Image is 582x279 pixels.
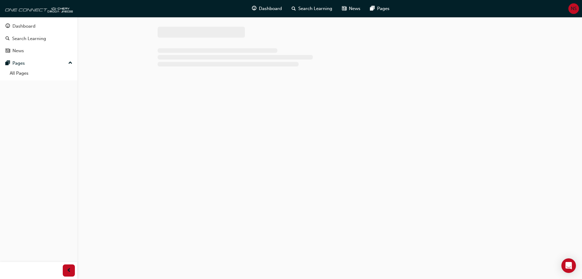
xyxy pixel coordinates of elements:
a: search-iconSearch Learning [287,2,337,15]
a: All Pages [7,69,75,78]
div: News [12,47,24,54]
div: Dashboard [12,23,35,30]
a: News [2,45,75,56]
span: Pages [377,5,390,12]
img: oneconnect [3,2,73,15]
span: news-icon [342,5,346,12]
span: guage-icon [252,5,256,12]
span: prev-icon [67,267,71,274]
a: Search Learning [2,33,75,44]
a: guage-iconDashboard [247,2,287,15]
span: search-icon [5,36,10,42]
span: pages-icon [370,5,375,12]
span: Search Learning [298,5,332,12]
div: Pages [12,60,25,67]
span: NS [571,5,577,12]
button: NS [568,3,579,14]
a: pages-iconPages [365,2,394,15]
span: up-icon [68,59,72,67]
a: news-iconNews [337,2,365,15]
span: Dashboard [259,5,282,12]
span: news-icon [5,48,10,54]
span: News [349,5,360,12]
button: DashboardSearch LearningNews [2,19,75,58]
span: pages-icon [5,61,10,66]
button: Pages [2,58,75,69]
span: search-icon [292,5,296,12]
div: Open Intercom Messenger [561,258,576,273]
a: Dashboard [2,21,75,32]
div: Search Learning [12,35,46,42]
span: guage-icon [5,24,10,29]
